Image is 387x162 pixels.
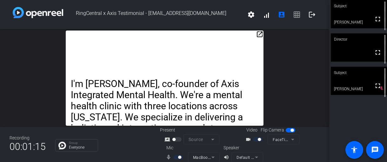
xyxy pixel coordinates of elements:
span: Flip Camera [261,127,284,133]
mat-icon: volume_up [224,153,231,161]
button: signal_cellular_alt [259,7,274,22]
mat-icon: mic_none [166,153,173,161]
mat-icon: fullscreen [374,49,382,56]
span: RingCentral x Axis Testimonial - [EMAIL_ADDRESS][DOMAIN_NAME] [63,7,244,22]
img: white-gradient.svg [13,7,63,18]
mat-icon: screen_share_outline [164,136,172,143]
mat-icon: fullscreen [374,15,382,23]
mat-icon: videocam_outline [245,136,253,143]
img: Chat Icon [58,142,66,149]
mat-icon: message [371,146,379,154]
mat-icon: account_box [278,11,285,18]
span: Video [246,127,257,133]
mat-icon: fullscreen [374,82,382,90]
div: Subject [331,67,387,79]
p: I'm [PERSON_NAME], co-founder of Axis Integrated Mental Health. We're a mental health clinic with... [71,78,258,145]
p: Group [69,141,95,145]
div: Present [160,127,224,133]
div: Director [331,33,387,45]
div: Recording [10,135,46,141]
mat-icon: accessibility [350,146,358,154]
mat-icon: settings [247,11,255,18]
div: Mic [160,145,224,151]
span: 00:01:15 [10,139,46,154]
div: Speaker [224,145,262,151]
p: Everyone [69,145,95,149]
mat-icon: open_in_new [256,30,264,38]
mat-icon: logout [308,11,316,18]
